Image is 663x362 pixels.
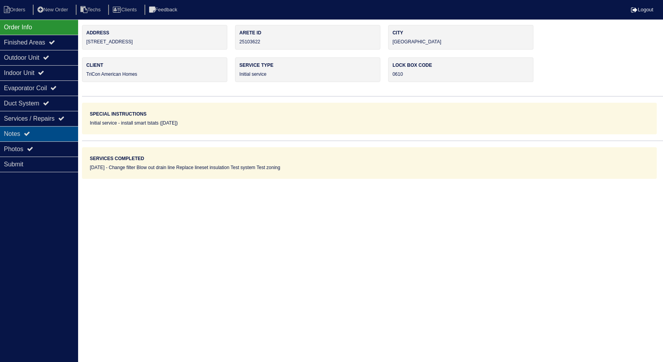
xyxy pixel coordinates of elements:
div: 25103622 [235,25,380,50]
label: City [392,29,529,36]
a: Clients [108,7,143,12]
label: Lock box code [392,62,529,69]
li: Techs [76,5,107,15]
a: Logout [631,7,653,12]
li: Feedback [144,5,184,15]
div: 0610 [388,57,533,82]
label: Services Completed [90,155,144,162]
label: Address [86,29,223,36]
a: Techs [76,7,107,12]
li: Clients [108,5,143,15]
div: [STREET_ADDRESS] [82,25,227,50]
a: New Order [33,7,74,12]
div: Initial service [235,57,380,82]
label: Client [86,62,223,69]
div: Initial service - install smart tstats ([DATE]) [90,119,649,127]
label: Special Instructions [90,111,146,118]
div: [GEOGRAPHIC_DATA] [388,25,533,50]
div: TriCon American Homes [82,57,227,82]
li: New Order [33,5,74,15]
label: Service Type [239,62,376,69]
label: Arete ID [239,29,376,36]
div: [DATE] - Change filter Blow out drain line Replace lineset insulation Test system Test zoning [90,164,649,171]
